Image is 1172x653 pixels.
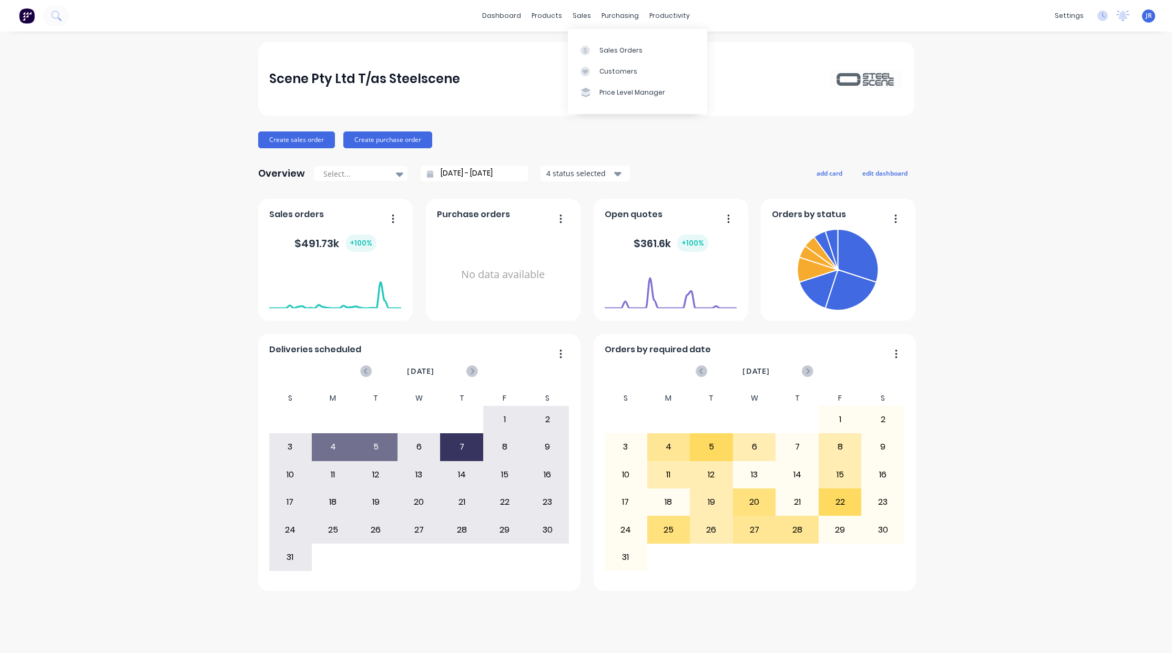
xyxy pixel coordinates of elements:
[269,462,311,488] div: 10
[648,434,690,460] div: 4
[269,68,460,89] div: Scene Pty Ltd T/as Steelscene
[355,462,397,488] div: 12
[526,434,568,460] div: 9
[526,406,568,433] div: 2
[733,489,776,515] div: 20
[605,544,647,570] div: 31
[605,343,711,356] span: Orders by required date
[258,131,335,148] button: Create sales order
[568,39,707,60] a: Sales Orders
[484,406,526,433] div: 1
[862,516,904,543] div: 30
[605,516,647,543] div: 24
[690,489,732,515] div: 19
[648,489,690,515] div: 18
[398,462,440,488] div: 13
[647,391,690,406] div: M
[819,489,861,515] div: 22
[312,516,354,543] div: 25
[776,462,818,488] div: 14
[354,391,398,406] div: T
[441,434,483,460] div: 7
[605,462,647,488] div: 10
[526,391,569,406] div: S
[776,391,819,406] div: T
[634,234,708,252] div: $ 361.6k
[269,489,311,515] div: 17
[526,489,568,515] div: 23
[355,434,397,460] div: 5
[484,434,526,460] div: 8
[312,391,355,406] div: M
[690,516,732,543] div: 26
[690,434,732,460] div: 5
[345,234,376,252] div: + 100 %
[526,516,568,543] div: 30
[343,131,432,148] button: Create purchase order
[862,406,904,433] div: 2
[19,8,35,24] img: Factory
[398,516,440,543] div: 27
[541,166,630,181] button: 4 status selected
[441,489,483,515] div: 21
[605,208,663,221] span: Open quotes
[605,434,647,460] div: 3
[862,489,904,515] div: 23
[677,234,708,252] div: + 100 %
[819,462,861,488] div: 15
[484,489,526,515] div: 22
[776,516,818,543] div: 28
[1049,8,1089,24] div: settings
[398,391,441,406] div: W
[567,8,596,24] div: sales
[437,208,510,221] span: Purchase orders
[829,69,903,88] img: Scene Pty Ltd T/as Steelscene
[526,462,568,488] div: 16
[258,163,305,184] div: Overview
[690,391,733,406] div: T
[484,462,526,488] div: 15
[355,489,397,515] div: 19
[604,391,647,406] div: S
[776,434,818,460] div: 7
[733,462,776,488] div: 13
[596,8,644,24] div: purchasing
[733,434,776,460] div: 6
[690,462,732,488] div: 12
[407,365,434,377] span: [DATE]
[269,434,311,460] div: 3
[810,166,849,180] button: add card
[819,391,862,406] div: F
[484,516,526,543] div: 29
[440,391,483,406] div: T
[441,516,483,543] div: 28
[355,516,397,543] div: 26
[599,67,637,76] div: Customers
[776,489,818,515] div: 21
[648,516,690,543] div: 25
[269,208,324,221] span: Sales orders
[862,462,904,488] div: 16
[312,489,354,515] div: 18
[605,489,647,515] div: 17
[819,406,861,433] div: 1
[819,516,861,543] div: 29
[269,391,312,406] div: S
[526,8,567,24] div: products
[644,8,695,24] div: productivity
[398,489,440,515] div: 20
[1146,11,1152,21] span: JR
[294,234,376,252] div: $ 491.73k
[568,61,707,82] a: Customers
[437,225,569,324] div: No data available
[819,434,861,460] div: 8
[477,8,526,24] a: dashboard
[269,544,311,570] div: 31
[648,462,690,488] div: 11
[398,434,440,460] div: 6
[733,516,776,543] div: 27
[733,391,776,406] div: W
[441,462,483,488] div: 14
[568,82,707,103] a: Price Level Manager
[742,365,770,377] span: [DATE]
